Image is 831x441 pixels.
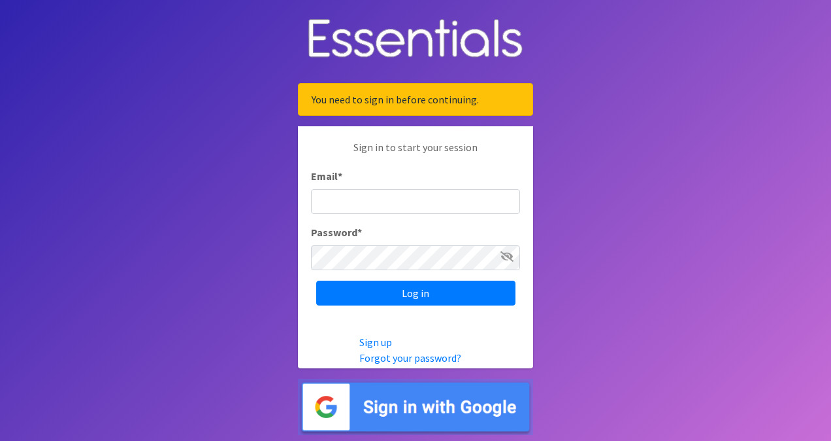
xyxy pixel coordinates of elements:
a: Forgot your password? [359,351,461,364]
div: You need to sign in before continuing. [298,83,533,116]
img: Sign in with Google [298,379,533,436]
input: Log in [316,281,515,306]
a: Sign up [359,336,392,349]
abbr: required [357,226,362,239]
p: Sign in to start your session [311,139,520,168]
abbr: required [338,169,342,183]
label: Email [311,168,342,184]
img: Human Essentials [298,6,533,73]
label: Password [311,224,362,240]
